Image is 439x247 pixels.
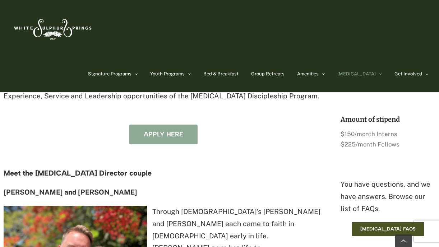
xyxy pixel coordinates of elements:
[394,71,422,76] span: Get Involved
[341,115,435,124] h2: Amount of stipend
[337,71,376,76] span: [MEDICAL_DATA]
[88,56,138,92] a: Signature Programs
[352,222,424,236] a: [MEDICAL_DATA] FAQs
[341,129,435,150] p: $150/month Interns $225/month Fellows
[251,71,285,76] span: Group Retreats
[88,71,131,76] span: Signature Programs
[360,226,416,232] span: [MEDICAL_DATA] FAQs
[297,56,325,92] a: Amenities
[297,71,319,76] span: Amenities
[150,56,191,92] a: Youth Programs
[337,56,382,92] a: [MEDICAL_DATA]
[11,11,93,45] img: White Sulphur Springs Logo
[203,56,239,92] a: Bed & Breakfast
[150,71,185,76] span: Youth Programs
[341,178,435,215] p: You have questions, and we have answers. Browse our list of FAQs.
[4,188,137,196] strong: [PERSON_NAME] and [PERSON_NAME]
[88,56,428,92] nav: Main Menu Sticky
[4,169,323,177] h4: Meet the [MEDICAL_DATA] Director couple
[394,56,428,92] a: Get Involved
[144,131,183,138] span: Apply here
[203,71,239,76] span: Bed & Breakfast
[251,56,285,92] a: Group Retreats
[129,125,198,144] a: Apply here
